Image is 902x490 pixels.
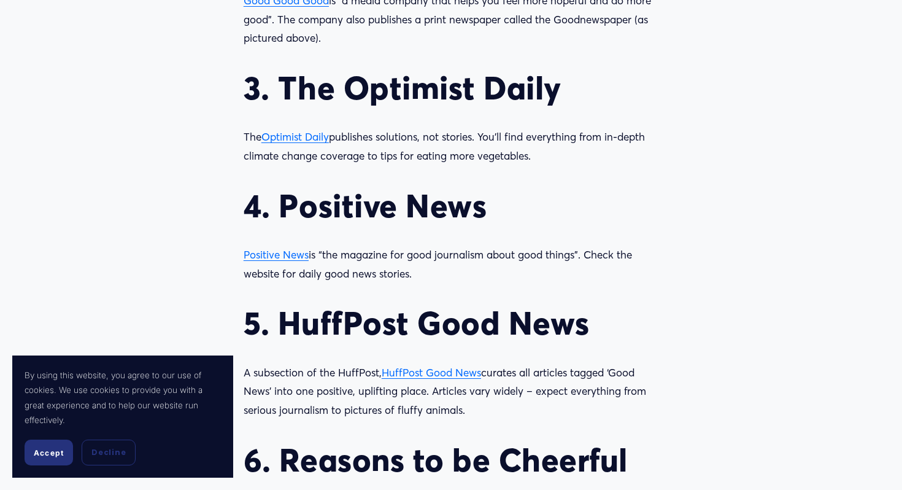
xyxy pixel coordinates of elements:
section: Cookie banner [12,356,233,478]
h2: 4. Positive News [244,187,658,225]
p: is “the magazine for good journalism about good things”. Check the website for daily good news st... [244,246,658,283]
p: The publishes solutions, not stories. You’ll find everything from in-depth climate change coverag... [244,128,658,165]
h2: 5. HuffPost Good News [244,304,658,343]
span: Decline [91,447,126,458]
p: By using this website, you agree to our use of cookies. We use cookies to provide you with a grea... [25,368,221,427]
button: Decline [82,440,136,465]
a: Positive News [244,248,309,261]
button: Accept [25,440,73,465]
span: Accept [34,448,64,457]
h2: 6. Reasons to be Cheerful [244,441,658,480]
a: Optimist Daily [261,130,329,143]
a: HuffPost Good News [382,366,481,379]
h2: 3. The Optimist Daily [244,69,658,107]
p: A subsection of the HuffPost, curates all articles tagged ‘Good News’ into one positive, upliftin... [244,364,658,420]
